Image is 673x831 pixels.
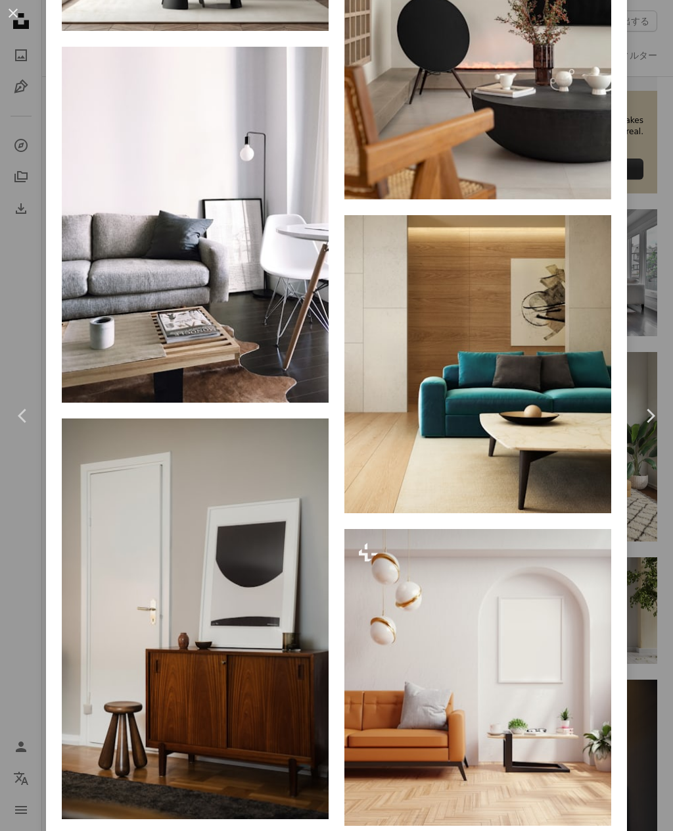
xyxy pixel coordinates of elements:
[344,671,611,683] a: 垂直の空の白いフレームと革のオレンジ色のソファ.3dレンダリングを使用したポスターのモックアップ
[62,47,329,403] img: 部屋の中の茶色の木製のセンターテーブル
[344,529,611,826] img: 垂直の空の白いフレームと革のオレンジ色のソファ.3dレンダリングを使用したポスターのモックアップ
[344,358,611,370] a: 茶色の木製テーブルの横に青いソファ
[62,418,329,819] img: 木製のキャビネットと壁に絵が描かれた部屋
[62,613,329,624] a: 木製のキャビネットと壁に絵が描かれた部屋
[344,215,611,513] img: 茶色の木製テーブルの横に青いソファ
[627,353,673,479] a: 次へ
[62,218,329,230] a: 部屋の中の茶色の木製のセンターテーブル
